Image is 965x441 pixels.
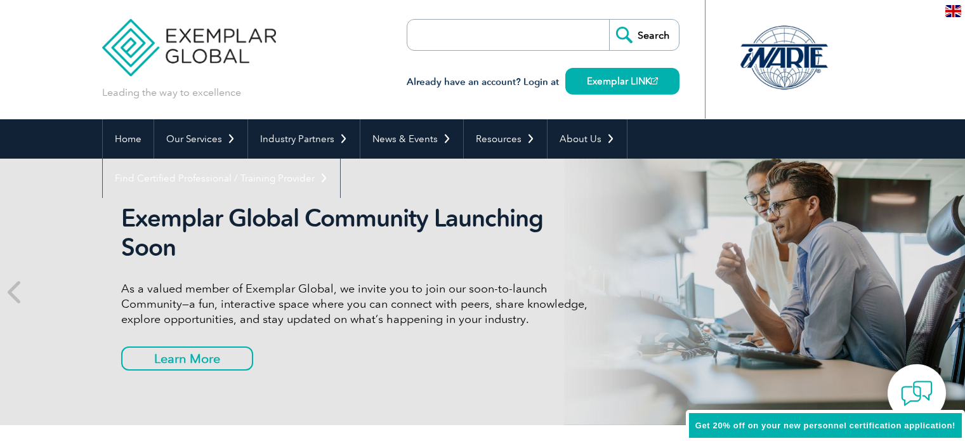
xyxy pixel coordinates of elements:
[121,281,597,327] p: As a valued member of Exemplar Global, we invite you to join our soon-to-launch Community—a fun, ...
[407,74,679,90] h3: Already have an account? Login at
[248,119,360,159] a: Industry Partners
[901,378,933,409] img: contact-chat.png
[154,119,247,159] a: Our Services
[464,119,547,159] a: Resources
[651,77,658,84] img: open_square.png
[360,119,463,159] a: News & Events
[945,5,961,17] img: en
[695,421,955,430] span: Get 20% off on your new personnel certification application!
[103,119,154,159] a: Home
[103,159,340,198] a: Find Certified Professional / Training Provider
[565,68,679,95] a: Exemplar LINK
[102,86,241,100] p: Leading the way to excellence
[121,346,253,371] a: Learn More
[121,204,597,262] h2: Exemplar Global Community Launching Soon
[609,20,679,50] input: Search
[548,119,627,159] a: About Us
